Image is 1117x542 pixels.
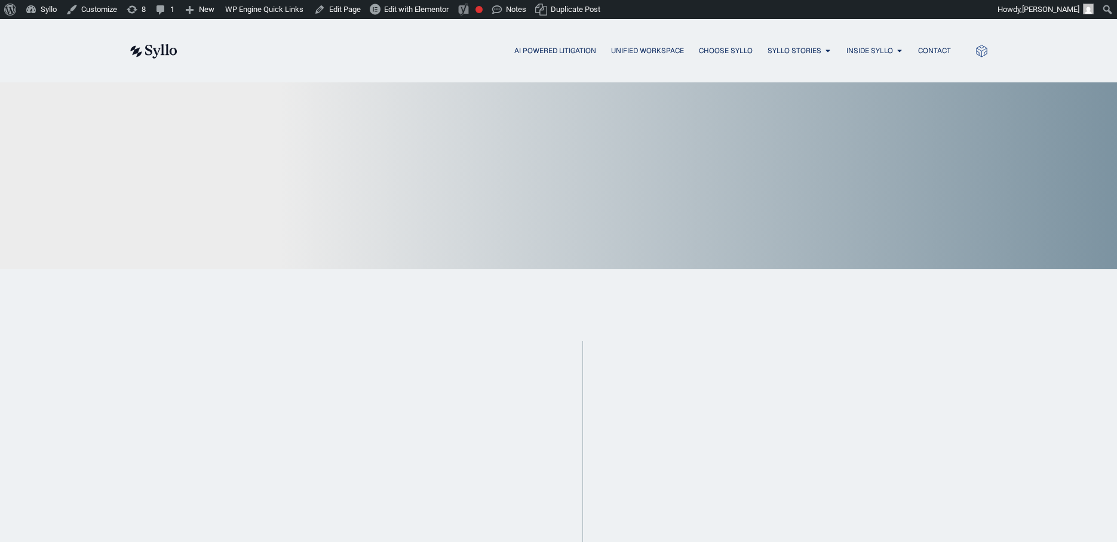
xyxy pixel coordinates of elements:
a: Contact [918,45,951,56]
div: Menu Toggle [201,45,951,57]
a: AI Powered Litigation [514,45,596,56]
a: Unified Workspace [611,45,684,56]
a: Inside Syllo [846,45,893,56]
img: syllo [128,44,177,58]
span: Edit with Elementor [384,5,449,14]
div: Focus keyphrase not set [475,6,483,13]
a: Syllo Stories [768,45,821,56]
span: [PERSON_NAME] [1022,5,1079,14]
a: Choose Syllo [699,45,753,56]
nav: Menu [201,45,951,57]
